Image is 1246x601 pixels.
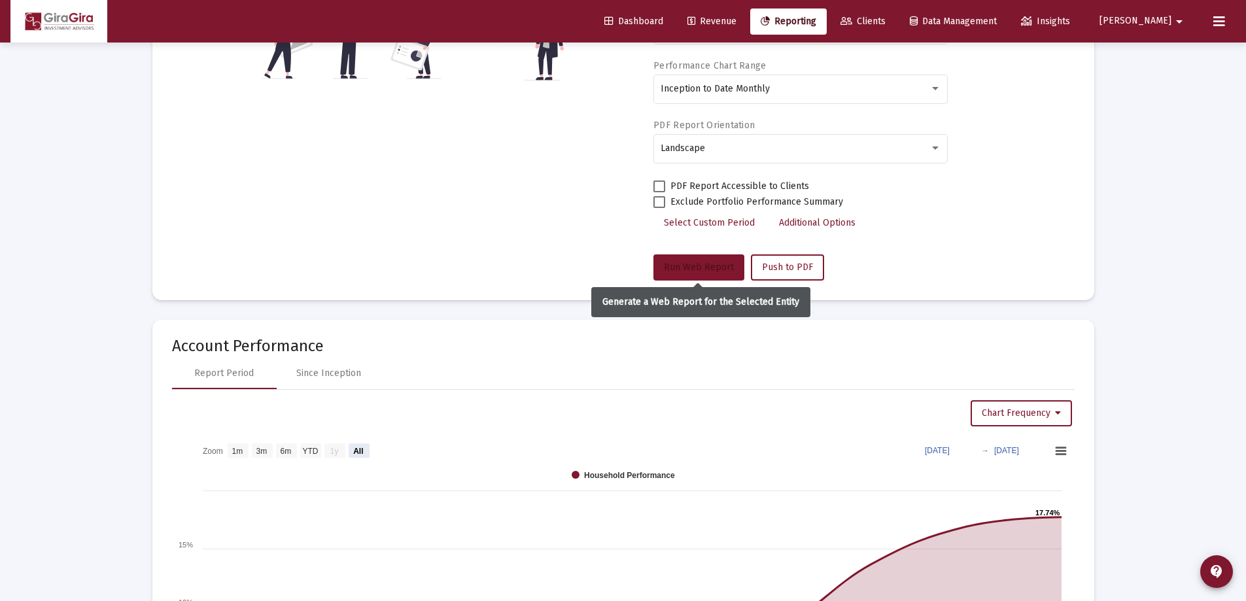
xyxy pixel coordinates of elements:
div: Report Period [194,367,254,380]
button: Push to PDF [751,254,824,281]
label: PDF Report Orientation [653,120,755,131]
text: [DATE] [925,446,950,455]
text: → [981,446,989,455]
text: Zoom [203,446,223,455]
mat-card-title: Account Performance [172,339,1075,352]
text: 15% [178,541,192,549]
text: 1y [330,446,338,455]
button: Chart Frequency [971,400,1072,426]
span: Push to PDF [762,262,813,273]
span: Insights [1021,16,1070,27]
text: 6m [280,446,291,455]
text: All [353,446,363,455]
mat-icon: contact_support [1209,564,1224,579]
span: PDF Report Accessible to Clients [670,179,809,194]
label: Performance Chart Range [653,60,766,71]
span: Additional Options [779,217,856,228]
span: Select Custom Period [664,217,755,228]
span: Data Management [910,16,997,27]
span: Reporting [761,16,816,27]
span: Landscape [661,143,705,154]
span: Dashboard [604,16,663,27]
span: Inception to Date Monthly [661,83,770,94]
text: 1m [232,446,243,455]
text: Household Performance [584,471,675,480]
span: Run Web Report [664,262,734,273]
img: Dashboard [20,9,97,35]
a: Data Management [899,9,1007,35]
button: Run Web Report [653,254,744,281]
text: 17.74% [1035,509,1060,517]
text: [DATE] [994,446,1019,455]
span: Chart Frequency [982,407,1061,419]
text: 3m [256,446,267,455]
span: [PERSON_NAME] [1099,16,1171,27]
mat-icon: arrow_drop_down [1171,9,1187,35]
span: Exclude Portfolio Performance Summary [670,194,843,210]
div: Since Inception [296,367,361,380]
span: Clients [840,16,886,27]
button: [PERSON_NAME] [1084,8,1203,34]
a: Reporting [750,9,827,35]
text: YTD [302,446,318,455]
a: Revenue [677,9,747,35]
a: Clients [830,9,896,35]
span: Revenue [687,16,736,27]
a: Dashboard [594,9,674,35]
a: Insights [1011,9,1081,35]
